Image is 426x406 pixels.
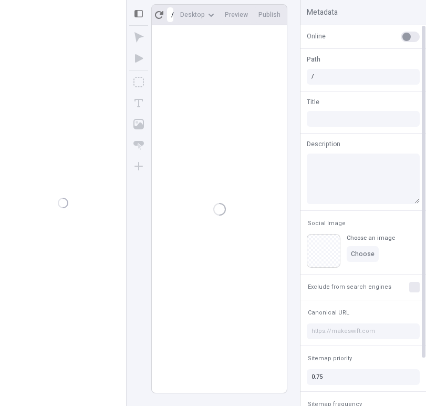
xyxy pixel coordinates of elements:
span: Choose [351,250,375,258]
span: Sitemap priority [308,354,352,362]
span: Exclude from search engines [308,283,391,291]
button: Social Image [306,217,348,230]
span: Social Image [308,219,346,227]
span: Online [307,32,326,41]
span: Desktop [180,11,205,19]
div: Choose an image [347,234,395,242]
button: Box [129,73,148,92]
button: Button [129,136,148,155]
button: Image [129,115,148,134]
span: Preview [225,11,248,19]
input: https://makeswift.com [307,323,420,339]
span: Canonical URL [308,309,349,317]
button: Text [129,94,148,113]
button: Choose [347,246,379,262]
button: Sitemap priority [306,352,354,365]
span: Path [307,55,320,64]
button: Exclude from search engines [306,281,393,293]
button: Canonical URL [306,307,351,319]
span: Description [307,139,340,149]
div: / [171,11,174,19]
button: Publish [254,7,285,23]
span: Publish [258,11,280,19]
span: Title [307,97,319,107]
button: Desktop [176,7,219,23]
button: Preview [221,7,252,23]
